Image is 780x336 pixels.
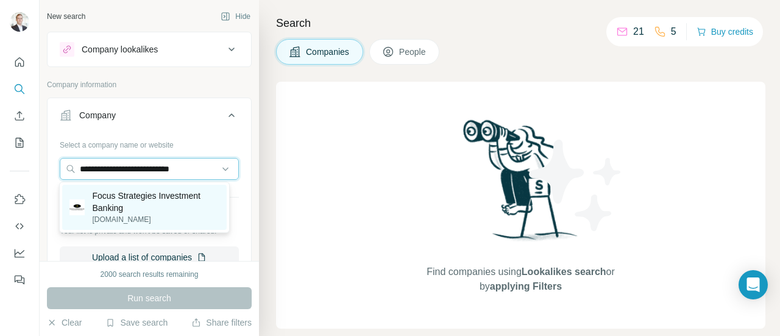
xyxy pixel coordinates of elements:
[47,79,252,90] p: Company information
[521,130,631,240] img: Surfe Illustration - Stars
[60,246,239,268] button: Upload a list of companies
[10,78,29,100] button: Search
[101,269,199,280] div: 2000 search results remaining
[739,270,768,299] div: Open Intercom Messenger
[48,35,251,64] button: Company lookalikes
[399,46,427,58] span: People
[458,116,584,252] img: Surfe Illustration - Woman searching with binoculars
[10,105,29,127] button: Enrich CSV
[212,7,259,26] button: Hide
[306,46,350,58] span: Companies
[92,214,219,225] p: [DOMAIN_NAME]
[276,15,765,32] h4: Search
[48,101,251,135] button: Company
[105,316,168,329] button: Save search
[10,215,29,237] button: Use Surfe API
[10,12,29,32] img: Avatar
[10,51,29,73] button: Quick start
[697,23,753,40] button: Buy credits
[79,109,116,121] div: Company
[47,316,82,329] button: Clear
[10,188,29,210] button: Use Surfe on LinkedIn
[10,132,29,154] button: My lists
[633,24,644,39] p: 21
[92,190,219,214] p: Focus Strategies Investment Banking
[671,24,676,39] p: 5
[69,199,85,215] img: Focus Strategies Investment Banking
[191,316,252,329] button: Share filters
[47,11,85,22] div: New search
[82,43,158,55] div: Company lookalikes
[490,281,562,291] span: applying Filters
[60,135,239,151] div: Select a company name or website
[522,266,606,277] span: Lookalikes search
[423,265,618,294] span: Find companies using or by
[10,269,29,291] button: Feedback
[10,242,29,264] button: Dashboard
